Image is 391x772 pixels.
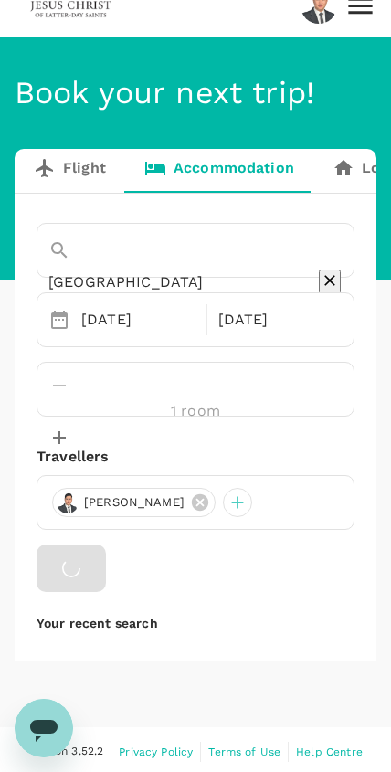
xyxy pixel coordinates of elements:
span: Privacy Policy [119,746,193,758]
a: Terms of Use [208,742,280,762]
div: [PERSON_NAME] [52,488,216,517]
div: Travellers [37,446,354,468]
img: avatar-67c14c8e670bc.jpeg [57,492,79,513]
button: Clear [319,270,341,294]
input: Add rooms [48,397,343,426]
button: Open [341,284,344,288]
span: Terms of Use [208,746,280,758]
a: Accommodation [125,149,313,193]
div: [DATE] [211,301,340,338]
h4: Book your next trip! [15,74,376,112]
a: Privacy Policy [119,742,193,762]
iframe: Button to launch messaging window [15,699,73,757]
button: decrease [48,427,70,449]
div: [DATE] [74,301,203,338]
span: Help Centre [296,746,363,758]
a: Flight [15,149,125,193]
span: Version 3.52.2 [28,743,103,761]
input: Search cities, hotels, work locations [12,268,291,296]
span: [PERSON_NAME] [73,493,195,512]
p: Your recent search [37,614,354,632]
a: Help Centre [296,742,363,762]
